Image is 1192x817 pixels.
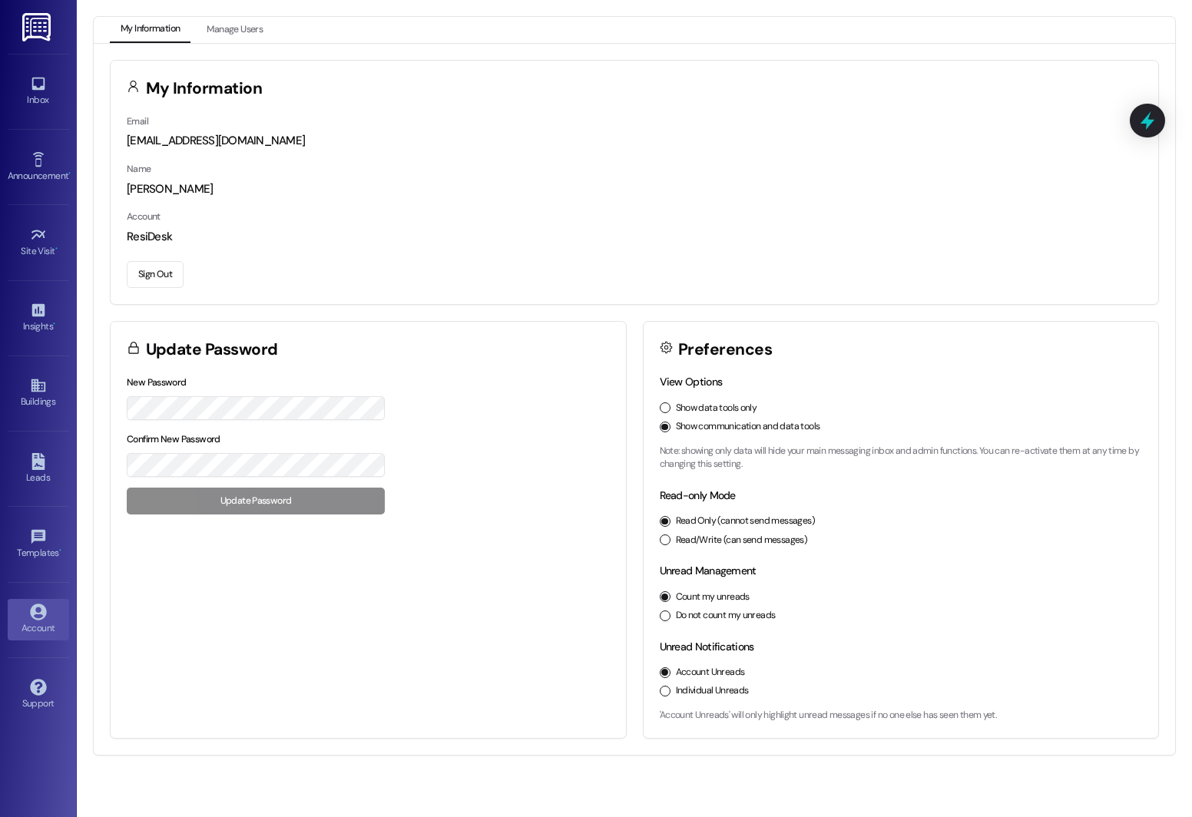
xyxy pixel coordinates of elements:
[8,71,69,112] a: Inbox
[22,13,54,41] img: ResiDesk Logo
[146,81,263,97] h3: My Information
[127,115,148,127] label: Email
[127,163,151,175] label: Name
[676,534,808,547] label: Read/Write (can send messages)
[8,674,69,716] a: Support
[676,402,757,415] label: Show data tools only
[676,666,745,680] label: Account Unreads
[59,545,61,556] span: •
[660,564,757,577] label: Unread Management
[55,243,58,254] span: •
[660,488,736,502] label: Read-only Mode
[8,524,69,565] a: Templates •
[8,599,69,640] a: Account
[660,640,754,653] label: Unread Notifications
[676,514,815,528] label: Read Only (cannot send messages)
[196,17,273,43] button: Manage Users
[8,372,69,414] a: Buildings
[127,433,220,445] label: Confirm New Password
[676,684,749,698] label: Individual Unreads
[127,376,187,389] label: New Password
[660,375,723,389] label: View Options
[676,590,750,604] label: Count my unreads
[53,319,55,329] span: •
[660,709,1143,723] p: 'Account Unreads' will only highlight unread messages if no one else has seen them yet.
[660,445,1143,471] p: Note: showing only data will hide your main messaging inbox and admin functions. You can re-activ...
[127,181,1142,197] div: [PERSON_NAME]
[678,342,772,358] h3: Preferences
[127,133,1142,149] div: [EMAIL_ADDRESS][DOMAIN_NAME]
[8,222,69,263] a: Site Visit •
[68,168,71,179] span: •
[676,609,776,623] label: Do not count my unreads
[146,342,278,358] h3: Update Password
[127,261,184,288] button: Sign Out
[8,297,69,339] a: Insights •
[676,420,820,434] label: Show communication and data tools
[110,17,190,43] button: My Information
[8,448,69,490] a: Leads
[127,210,161,223] label: Account
[127,229,1142,245] div: ResiDesk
